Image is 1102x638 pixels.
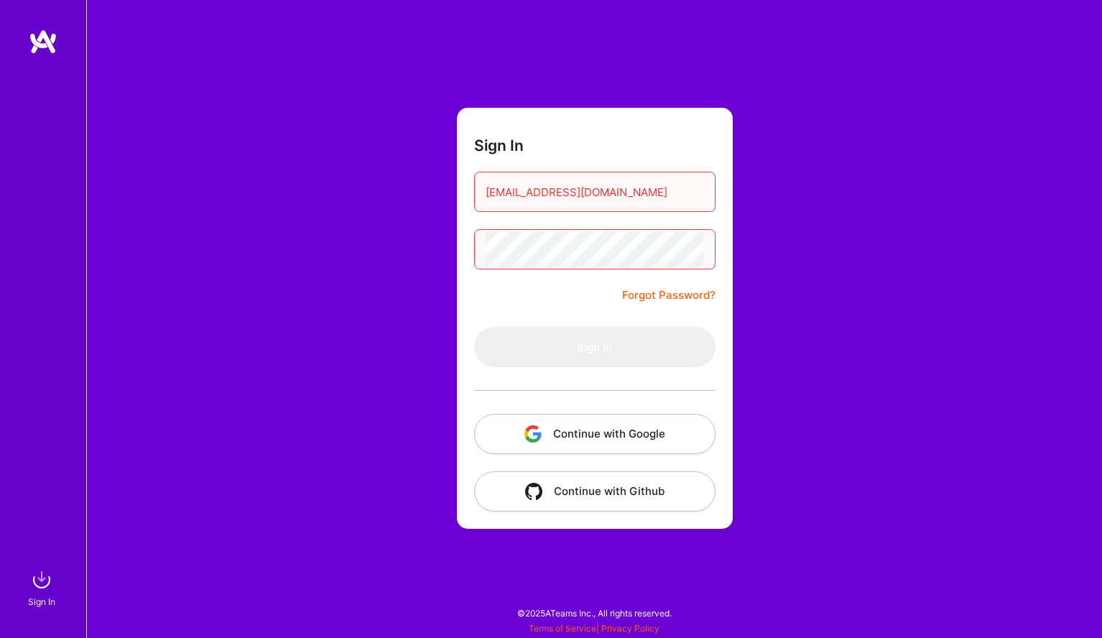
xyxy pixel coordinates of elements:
[529,623,659,634] span: |
[486,174,704,211] input: Email...
[622,287,716,304] a: Forgot Password?
[474,471,716,512] button: Continue with Github
[474,414,716,454] button: Continue with Google
[27,565,56,594] img: sign in
[86,595,1102,631] div: © 2025 ATeams Inc., All rights reserved.
[474,327,716,367] button: Sign In
[29,29,57,55] img: logo
[474,137,524,154] h3: Sign In
[28,594,55,609] div: Sign In
[30,565,56,609] a: sign inSign In
[529,623,596,634] a: Terms of Service
[601,623,659,634] a: Privacy Policy
[524,425,542,443] img: icon
[525,483,542,500] img: icon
